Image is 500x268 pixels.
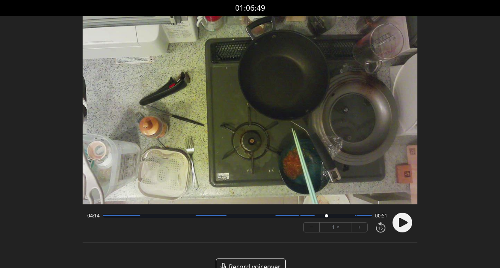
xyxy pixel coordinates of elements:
[235,2,265,14] a: 01:06:49
[320,223,351,232] div: 1 ×
[87,213,100,219] span: 04:14
[375,213,387,219] span: 00:51
[351,223,367,232] button: +
[304,223,320,232] button: −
